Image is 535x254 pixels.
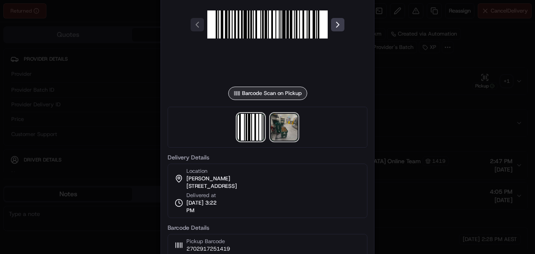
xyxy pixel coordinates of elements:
[186,238,230,245] span: Pickup Barcode
[228,87,307,100] div: Barcode Scan on Pickup
[237,114,264,141] img: barcode_scan_on_pickup image
[186,192,225,199] span: Delivered at
[186,182,237,190] span: [STREET_ADDRESS]
[186,175,230,182] span: [PERSON_NAME]
[186,199,225,214] span: [DATE] 3:22 PM
[168,154,367,160] label: Delivery Details
[186,167,207,175] span: Location
[168,225,367,231] label: Barcode Details
[271,114,298,141] img: photo_proof_of_delivery image
[186,245,230,253] span: 2702917251419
